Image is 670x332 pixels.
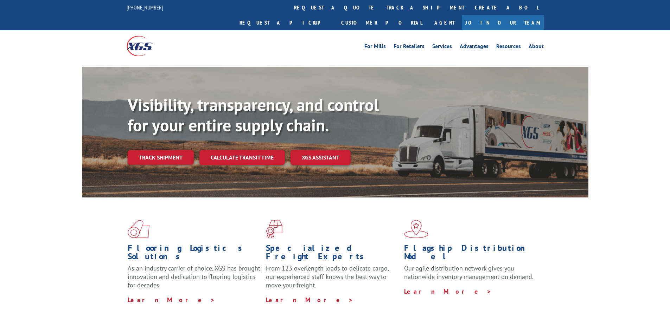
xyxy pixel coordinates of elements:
b: Visibility, transparency, and control for your entire supply chain. [128,94,379,136]
a: Learn More > [266,296,353,304]
a: For Mills [364,44,386,51]
a: Resources [496,44,521,51]
img: xgs-icon-focused-on-flooring-red [266,220,282,238]
p: From 123 overlength loads to delicate cargo, our experienced staff knows the best way to move you... [266,264,399,295]
span: Our agile distribution network gives you nationwide inventory management on demand. [404,264,534,281]
a: Advantages [460,44,489,51]
a: XGS ASSISTANT [291,150,351,165]
h1: Specialized Freight Experts [266,244,399,264]
a: Learn More > [404,287,492,295]
a: For Retailers [394,44,425,51]
a: Customer Portal [336,15,427,30]
a: Join Our Team [462,15,544,30]
a: Agent [427,15,462,30]
h1: Flooring Logistics Solutions [128,244,261,264]
img: xgs-icon-total-supply-chain-intelligence-red [128,220,149,238]
a: Track shipment [128,150,194,165]
a: Services [432,44,452,51]
a: Learn More > [128,296,215,304]
a: [PHONE_NUMBER] [127,4,163,11]
a: About [529,44,544,51]
img: xgs-icon-flagship-distribution-model-red [404,220,428,238]
a: Request a pickup [234,15,336,30]
span: As an industry carrier of choice, XGS has brought innovation and dedication to flooring logistics... [128,264,260,289]
h1: Flagship Distribution Model [404,244,537,264]
a: Calculate transit time [199,150,285,165]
